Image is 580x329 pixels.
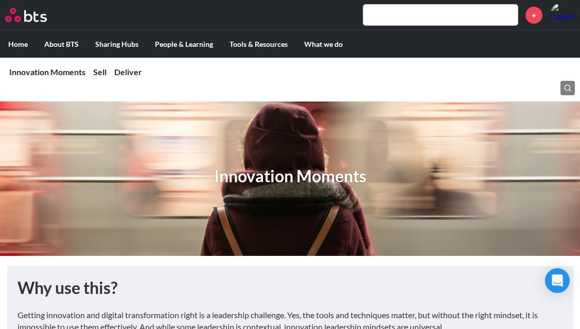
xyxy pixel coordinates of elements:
h1: Why use this? [17,276,563,300]
div: Open Intercom Messenger [545,268,570,293]
label: About BTS [36,31,87,58]
a: Innovation Moments [9,67,85,77]
img: BTS Logo [5,8,47,22]
label: Sharing Hubs [87,31,147,58]
img: Camilla Giovagnoli [550,3,575,27]
a: Deliver [114,67,142,77]
label: People & Learning [147,31,221,58]
label: Tools & Resources [221,31,296,58]
a: + [525,7,542,24]
a: Go home [5,8,66,22]
a: Sell [93,67,107,77]
a: Profile [550,3,575,27]
label: What we do [296,31,351,58]
h1: Innovation Moments [214,165,366,188]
